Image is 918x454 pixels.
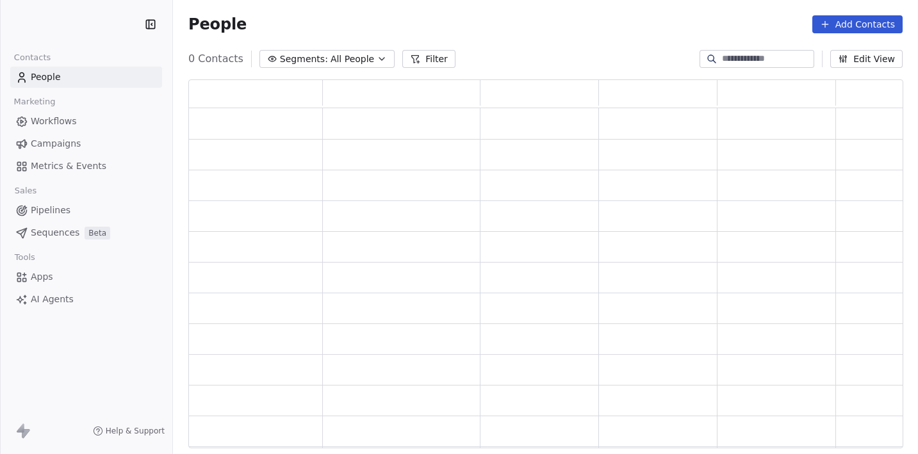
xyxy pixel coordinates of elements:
span: Marketing [8,92,61,111]
span: Pipelines [31,204,70,217]
span: Workflows [31,115,77,128]
a: People [10,67,162,88]
a: Apps [10,266,162,288]
a: SequencesBeta [10,222,162,243]
button: Add Contacts [812,15,903,33]
button: Edit View [830,50,903,68]
span: AI Agents [31,293,74,306]
a: Pipelines [10,200,162,221]
span: 0 Contacts [188,51,243,67]
span: Beta [85,227,110,239]
span: Tools [9,248,40,267]
span: Sequences [31,226,79,239]
span: Sales [9,181,42,200]
span: Help & Support [106,426,165,436]
span: People [188,15,247,34]
span: Apps [31,270,53,284]
a: Metrics & Events [10,156,162,177]
span: People [31,70,61,84]
span: Contacts [8,48,56,67]
span: All People [331,53,374,66]
a: Campaigns [10,133,162,154]
span: Campaigns [31,137,81,150]
button: Filter [402,50,455,68]
a: Workflows [10,111,162,132]
a: Help & Support [93,426,165,436]
span: Segments: [280,53,328,66]
span: Metrics & Events [31,159,106,173]
a: AI Agents [10,289,162,310]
